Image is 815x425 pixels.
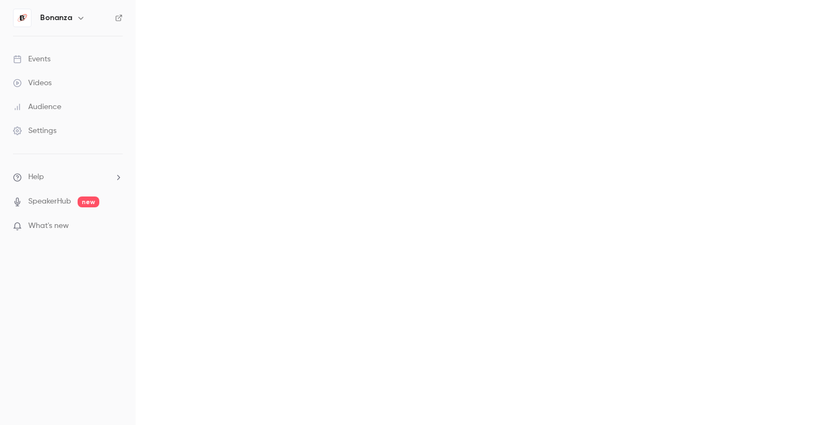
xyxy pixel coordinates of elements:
li: help-dropdown-opener [13,172,123,183]
a: SpeakerHub [28,196,71,207]
img: Bonanza [14,9,31,27]
span: Help [28,172,44,183]
h6: Bonanza [40,12,72,23]
div: Videos [13,78,52,88]
span: new [78,196,99,207]
div: Audience [13,102,61,112]
div: Events [13,54,50,65]
div: Settings [13,125,56,136]
span: What's new [28,220,69,232]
